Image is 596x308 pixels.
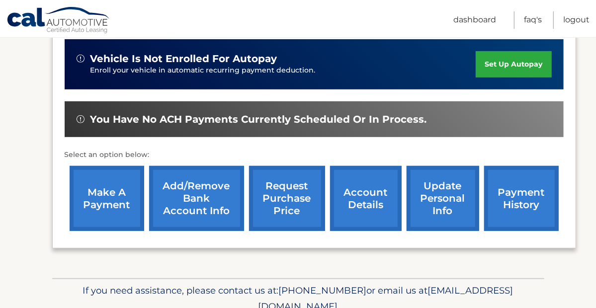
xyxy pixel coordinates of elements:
[249,166,325,231] a: request purchase price
[484,166,559,231] a: payment history
[90,65,476,76] p: Enroll your vehicle in automatic recurring payment deduction.
[563,11,590,29] a: Logout
[90,113,427,126] span: You have no ACH payments currently scheduled or in process.
[330,166,402,231] a: account details
[407,166,479,231] a: update personal info
[6,6,111,35] a: Cal Automotive
[77,115,85,123] img: alert-white.svg
[453,11,496,29] a: Dashboard
[279,285,367,296] span: [PHONE_NUMBER]
[524,11,542,29] a: FAQ's
[149,166,244,231] a: Add/Remove bank account info
[90,53,277,65] span: vehicle is not enrolled for autopay
[476,51,551,77] a: set up autopay
[65,149,564,161] p: Select an option below:
[77,55,85,63] img: alert-white.svg
[70,166,144,231] a: make a payment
